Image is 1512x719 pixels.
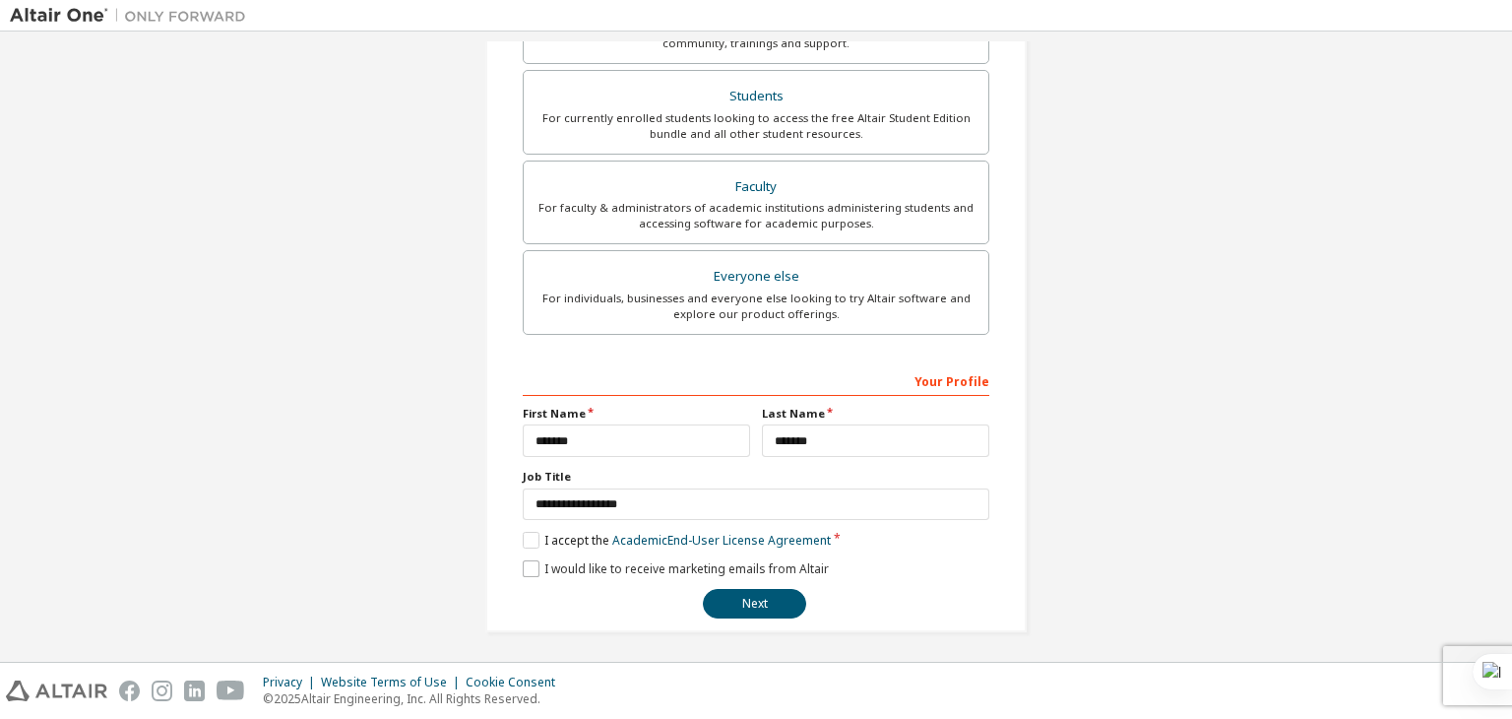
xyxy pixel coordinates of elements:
[10,6,256,26] img: Altair One
[321,675,466,690] div: Website Terms of Use
[535,200,976,231] div: For faculty & administrators of academic institutions administering students and accessing softwa...
[535,291,976,322] div: For individuals, businesses and everyone else looking to try Altair software and explore our prod...
[523,532,831,549] label: I accept the
[535,263,976,291] div: Everyone else
[119,681,140,701] img: facebook.svg
[263,675,321,690] div: Privacy
[535,83,976,110] div: Students
[152,681,172,701] img: instagram.svg
[535,173,976,201] div: Faculty
[762,406,989,422] label: Last Name
[523,560,829,577] label: I would like to receive marketing emails from Altair
[523,364,989,396] div: Your Profile
[466,675,567,690] div: Cookie Consent
[263,690,567,707] p: © 2025 Altair Engineering, Inc. All Rights Reserved.
[6,681,107,701] img: altair_logo.svg
[523,469,989,485] label: Job Title
[184,681,205,701] img: linkedin.svg
[612,532,831,549] a: Academic End-User License Agreement
[535,110,976,142] div: For currently enrolled students looking to access the free Altair Student Edition bundle and all ...
[523,406,750,422] label: First Name
[703,589,806,619] button: Next
[217,681,245,701] img: youtube.svg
